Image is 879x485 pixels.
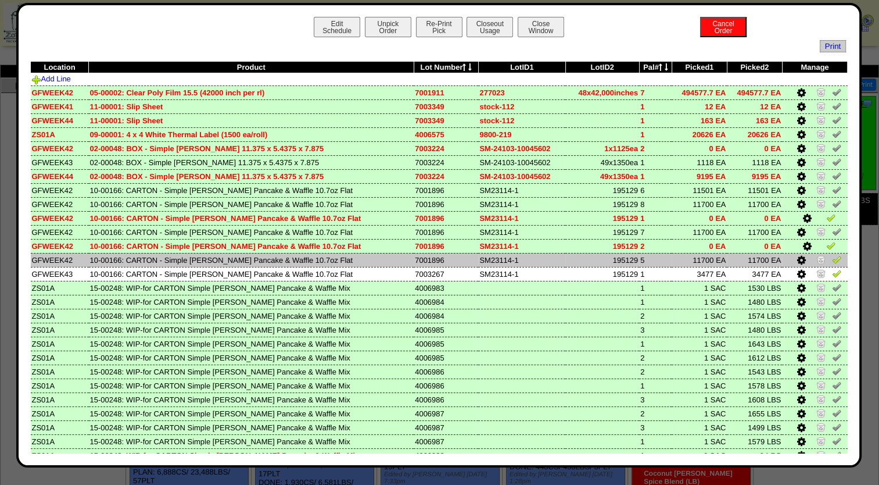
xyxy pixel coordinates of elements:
td: 1 SAC [672,379,727,393]
a: Print [820,40,846,52]
button: CancelOrder [700,17,747,37]
td: 10-00166: CARTON - Simple [PERSON_NAME] Pancake & Waffle 10.7oz Flat [89,267,414,281]
td: 11700 EA [727,253,782,267]
td: 1499 LBS [727,420,782,434]
img: Add Item to Order [32,75,41,84]
th: Picked2 [727,62,782,73]
td: 15-00248: WIP-for CARTON Simple [PERSON_NAME] Pancake & Waffle Mix [89,323,414,337]
button: CloseoutUsage [467,17,513,37]
td: 2 [639,239,672,253]
td: GFWEEK42 [31,239,89,253]
img: Zero Item and Verify [816,101,826,110]
td: stock-112 [478,113,565,127]
td: ZS01A [31,365,89,379]
a: CloseWindow [516,26,565,35]
td: 4006987 [414,420,478,434]
td: 195129 [565,239,639,253]
td: 3 [639,323,672,337]
img: Zero Item and Verify [816,269,826,278]
button: EditSchedule [314,17,360,37]
img: Un-Verify Pick [832,366,841,376]
td: 0 EA [672,141,727,155]
td: 195129 [565,267,639,281]
td: 1643 LBS [727,337,782,351]
td: 1 SAC [672,434,727,448]
td: 1 [639,169,672,183]
img: Un-Verify Pick [832,283,841,292]
td: 1 [639,337,672,351]
td: 163 EA [727,113,782,127]
td: 195129 [565,211,639,225]
td: GFWEEK42 [31,141,89,155]
td: 49x1350ea [565,169,639,183]
td: 7 [639,85,672,99]
td: ZS01A [31,351,89,365]
td: 4006985 [414,351,478,365]
img: Un-Verify Pick [832,87,841,97]
td: ZS01A [31,406,89,420]
td: SM-24103-10045602 [478,155,565,169]
td: GFWEEK42 [31,225,89,239]
img: Zero Item and Verify [816,129,826,138]
td: 10-00166: CARTON - Simple [PERSON_NAME] Pancake & Waffle 10.7oz Flat [89,253,414,267]
td: GFWEEK42 [31,253,89,267]
td: 1 SAC [672,351,727,365]
img: Zero Item and Verify [816,408,826,418]
button: CloseWindow [518,17,564,37]
img: Un-Verify Pick [832,157,841,166]
img: Zero Item and Verify [816,255,826,264]
img: Zero Item and Verify [816,394,826,404]
td: 163 EA [672,113,727,127]
td: 1 [639,267,672,281]
img: Zero Item and Verify [816,450,826,459]
td: 7003349 [414,99,478,113]
td: ZS01A [31,448,89,462]
img: Un-Verify Pick [832,311,841,320]
td: 10-00166: CARTON - Simple [PERSON_NAME] Pancake & Waffle 10.7oz Flat [89,225,414,239]
td: 11700 EA [727,197,782,211]
td: GFWEEK41 [31,99,89,113]
td: 11700 EA [672,197,727,211]
td: ZS01A [31,434,89,448]
td: 10-00166: CARTON - Simple [PERSON_NAME] Pancake & Waffle 10.7oz Flat [89,183,414,197]
td: 4006984 [414,295,478,309]
td: 1655 LBS [727,406,782,420]
img: Zero Item and Verify [816,283,826,292]
img: Zero Item and Verify [816,143,826,152]
th: Lot Number [414,62,478,73]
img: Zero Item and Verify [816,157,826,166]
td: 0 EA [672,211,727,225]
td: 1 [639,155,672,169]
td: 0 SAC [672,448,727,462]
td: 195129 [565,197,639,211]
td: GFWEEK42 [31,197,89,211]
td: 7001896 [414,197,478,211]
td: 4006986 [414,365,478,379]
td: 3 [639,420,672,434]
td: 4006987 [414,406,478,420]
td: 7001896 [414,253,478,267]
td: 7003224 [414,141,478,155]
td: 15-00248: WIP-for CARTON Simple [PERSON_NAME] Pancake & Waffle Mix [89,420,414,434]
td: 10-00166: CARTON - Simple [PERSON_NAME] Pancake & Waffle 10.7oz Flat [89,197,414,211]
img: Un-Verify Pick [832,436,841,445]
img: Un-Verify Pick [832,408,841,418]
td: 49x1350ea [565,155,639,169]
td: 1 [639,379,672,393]
td: 02-00048: BOX - Simple [PERSON_NAME] 11.375 x 5.4375 x 7.875 [89,141,414,155]
td: SM23114-1 [478,267,565,281]
td: GFWEEK44 [31,169,89,183]
button: Re-PrintPick [416,17,462,37]
td: 1 [639,281,672,295]
td: 48x42,000inches [565,85,639,99]
img: Un-Verify Pick [832,338,841,348]
td: 9800-219 [478,127,565,141]
td: 0 EA [672,239,727,253]
img: Un-Verify Pick [832,450,841,459]
td: 7003224 [414,169,478,183]
img: Verify Pick [826,213,835,222]
td: 4006985 [414,323,478,337]
img: Un-Verify Pick [832,143,841,152]
td: GFWEEK42 [31,211,89,225]
td: 11501 EA [672,183,727,197]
